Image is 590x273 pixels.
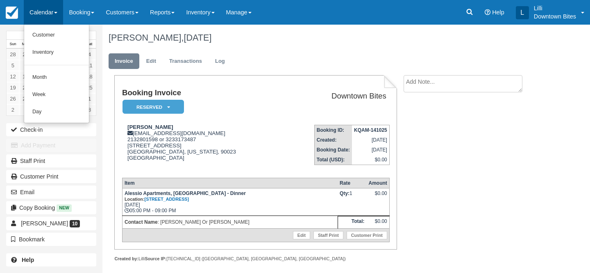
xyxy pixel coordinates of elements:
span: 10 [70,220,80,227]
span: Help [492,9,504,16]
strong: KQAM-141025 [354,127,387,133]
a: [PERSON_NAME] 10 [6,217,96,230]
strong: Qty [340,190,349,196]
a: Month [24,69,89,86]
th: Booking ID: [314,125,352,135]
span: [PERSON_NAME] [21,220,68,227]
th: Total (USD): [314,155,352,165]
a: 8 [83,104,96,115]
button: Email [6,186,96,199]
em: Reserved [123,100,184,114]
a: Day [24,103,89,121]
a: Edit [293,231,310,239]
p: Lilli [534,4,576,12]
th: Sat [83,40,96,49]
small: Location: [125,197,189,202]
i: Help [485,9,490,15]
strong: Alessio Apartments, [GEOGRAPHIC_DATA] - Dinner [125,190,246,202]
strong: Created by: [114,256,138,261]
a: 2 [7,104,19,115]
th: Mon [19,40,32,49]
td: $0.00 [366,216,389,228]
strong: [PERSON_NAME] [127,124,173,130]
button: Bookmark [6,233,96,246]
a: Inventory [24,44,89,61]
td: 1 [338,188,366,216]
td: [DATE] [352,135,389,145]
p: Downtown Bites [534,12,576,21]
th: Booking Date: [314,145,352,155]
a: 3 [19,104,32,115]
div: L [516,6,529,19]
td: [DATE] [352,145,389,155]
a: Invoice [109,53,139,69]
div: $0.00 [368,190,387,203]
a: 18 [83,71,96,82]
a: 20 [19,82,32,93]
a: Staff Print [313,231,343,239]
a: Transactions [163,53,208,69]
a: 19 [7,82,19,93]
ul: Calendar [24,25,89,123]
a: Staff Print [6,154,96,167]
a: Customer [24,27,89,44]
a: Reserved [122,99,181,115]
a: 12 [7,71,19,82]
span: New [57,204,72,211]
a: 13 [19,71,32,82]
strong: Source IP: [145,256,166,261]
h1: [PERSON_NAME], [109,33,539,43]
a: Log [209,53,231,69]
th: Rate [338,178,366,188]
div: Lilli [TECHNICAL_ID] ([GEOGRAPHIC_DATA], [GEOGRAPHIC_DATA], [GEOGRAPHIC_DATA]) [114,256,397,262]
span: [DATE] [184,32,211,43]
th: Item [122,178,338,188]
td: [DATE] 05:00 PM - 09:00 PM [122,188,338,216]
h2: Downtown Bites [286,92,386,101]
a: Edit [140,53,162,69]
button: Copy Booking New [6,201,96,214]
strong: Contact Name [125,219,158,225]
a: [STREET_ADDRESS] [145,197,189,202]
th: Total: [338,216,366,228]
a: 26 [7,93,19,104]
th: Created: [314,135,352,145]
p: : [PERSON_NAME] Or [PERSON_NAME] [125,218,336,226]
a: 29 [19,49,32,60]
a: 1 [83,93,96,104]
div: [EMAIL_ADDRESS][DOMAIN_NAME] 2132801598 or 3233173487 [STREET_ADDRESS] [GEOGRAPHIC_DATA], [US_STA... [122,124,283,171]
b: Help [22,257,34,263]
button: Check-in [6,123,96,136]
a: Customer Print [6,170,96,183]
a: Week [24,86,89,103]
a: Customer Print [347,231,387,239]
button: Add Payment [6,139,96,152]
td: $0.00 [352,155,389,165]
h1: Booking Invoice [122,89,283,97]
a: 5 [7,60,19,71]
a: 4 [83,49,96,60]
th: Amount [366,178,389,188]
a: 6 [19,60,32,71]
a: 25 [83,82,96,93]
a: Help [6,253,96,266]
a: 11 [83,60,96,71]
a: 28 [7,49,19,60]
img: checkfront-main-nav-mini-logo.png [6,7,18,19]
th: Sun [7,40,19,49]
a: 27 [19,93,32,104]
